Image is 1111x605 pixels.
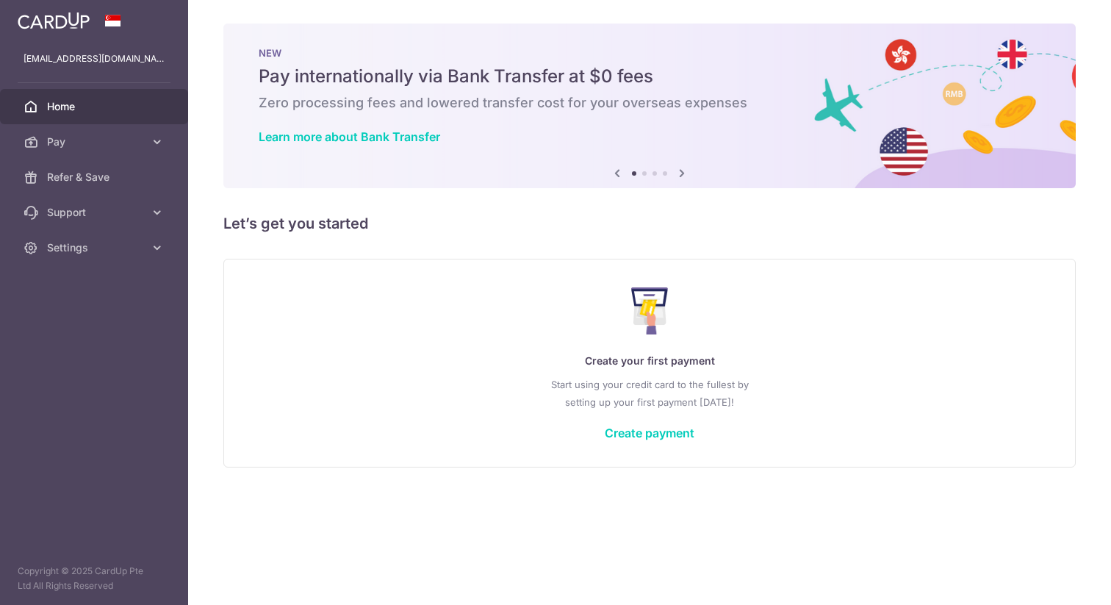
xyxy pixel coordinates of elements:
[47,205,144,220] span: Support
[631,287,669,334] img: Make Payment
[254,352,1046,370] p: Create your first payment
[605,426,694,440] a: Create payment
[1016,561,1096,598] iframe: Opens a widget where you can find more information
[223,24,1076,188] img: Bank transfer banner
[47,240,144,255] span: Settings
[47,135,144,149] span: Pay
[47,170,144,185] span: Refer & Save
[259,129,440,144] a: Learn more about Bank Transfer
[47,99,144,114] span: Home
[254,376,1046,411] p: Start using your credit card to the fullest by setting up your first payment [DATE]!
[259,94,1040,112] h6: Zero processing fees and lowered transfer cost for your overseas expenses
[259,65,1040,88] h5: Pay internationally via Bank Transfer at $0 fees
[259,47,1040,59] p: NEW
[223,212,1076,235] h5: Let’s get you started
[18,12,90,29] img: CardUp
[24,51,165,66] p: [EMAIL_ADDRESS][DOMAIN_NAME]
